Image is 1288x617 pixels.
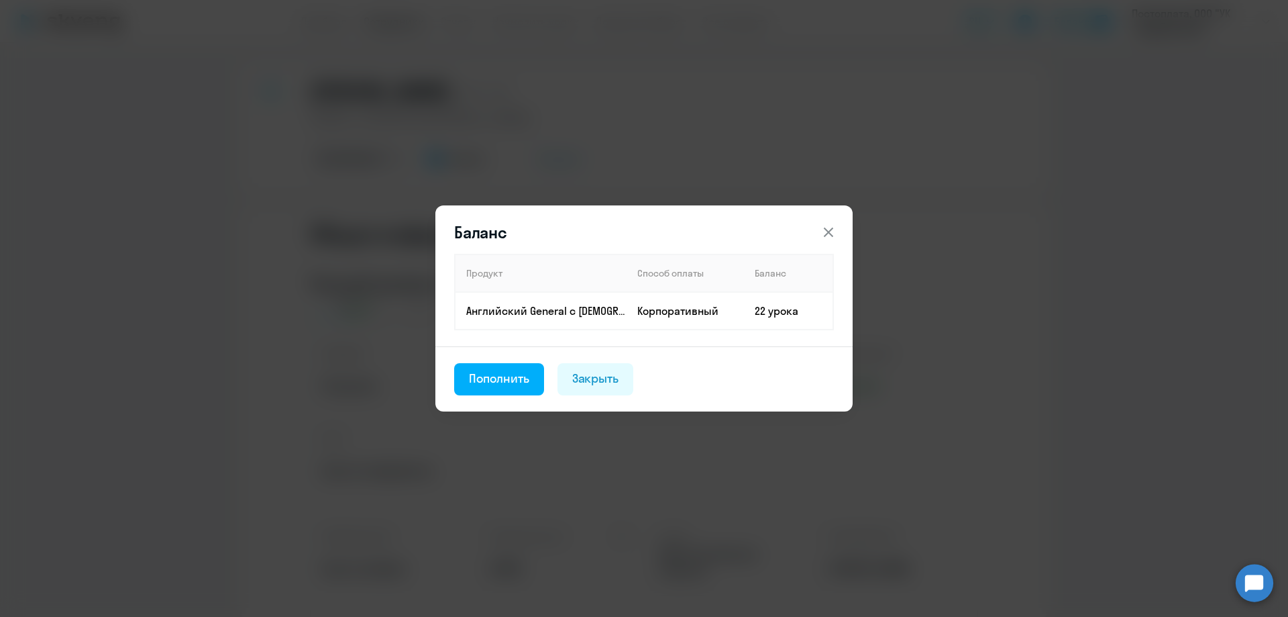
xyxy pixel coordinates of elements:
[454,363,544,395] button: Пополнить
[744,292,833,330] td: 22 урока
[744,254,833,292] th: Баланс
[627,292,744,330] td: Корпоративный
[466,303,626,318] p: Английский General с [DEMOGRAPHIC_DATA] преподавателем
[572,370,619,387] div: Закрыть
[469,370,529,387] div: Пополнить
[557,363,634,395] button: Закрыть
[455,254,627,292] th: Продукт
[435,222,853,243] header: Баланс
[627,254,744,292] th: Способ оплаты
